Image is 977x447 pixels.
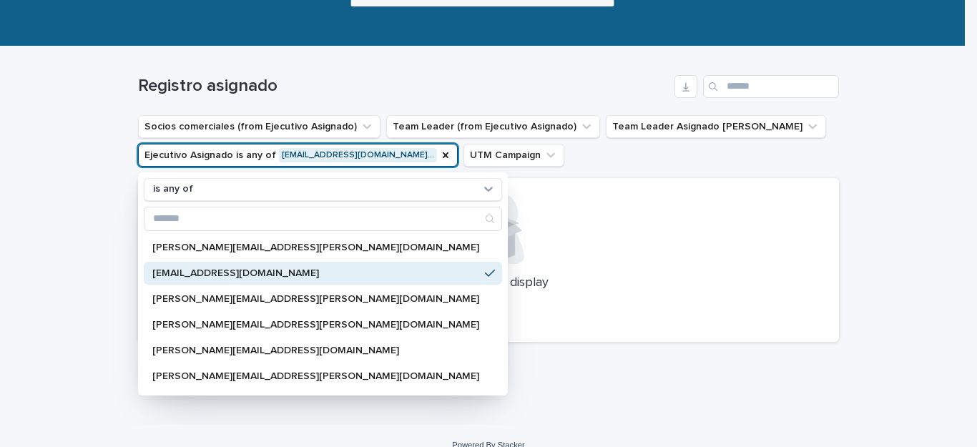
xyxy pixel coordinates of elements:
p: [EMAIL_ADDRESS][DOMAIN_NAME] [152,268,479,278]
p: [PERSON_NAME][EMAIL_ADDRESS][DOMAIN_NAME] [152,345,479,355]
button: UTM Campaign [463,144,564,167]
input: Search [144,207,501,230]
input: Search [703,75,839,98]
div: Search [144,207,502,231]
p: [PERSON_NAME][EMAIL_ADDRESS][PERSON_NAME][DOMAIN_NAME] [152,294,479,304]
button: Socios comerciales (from Ejecutivo Asignado) [138,115,381,138]
h1: Registro asignado [138,76,669,97]
p: [PERSON_NAME][EMAIL_ADDRESS][PERSON_NAME][DOMAIN_NAME] [152,371,479,381]
button: Ejecutivo Asignado [138,144,458,167]
p: is any of [153,183,193,195]
button: Team Leader Asignado LLamados [606,115,826,138]
p: [PERSON_NAME][EMAIL_ADDRESS][PERSON_NAME][DOMAIN_NAME] [152,320,479,330]
button: Team Leader (from Ejecutivo Asignado) [386,115,600,138]
p: [PERSON_NAME][EMAIL_ADDRESS][PERSON_NAME][DOMAIN_NAME] [152,242,479,252]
